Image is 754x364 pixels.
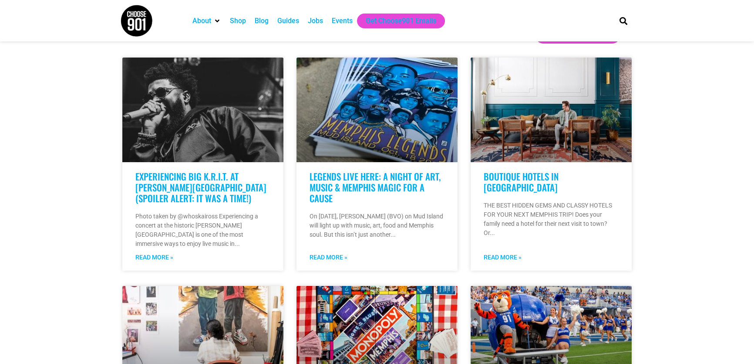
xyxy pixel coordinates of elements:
p: THE BEST HIDDEN GEMS AND CLASSY HOTELS FOR YOUR NEXT MEMPHIS TRIP! Does your family need a hotel ... [484,201,619,238]
a: LEGENDS LIVE HERE: A NIGHT OF ART, MUSIC & MEMPHIS MAGIC FOR A CAUSE [310,170,441,205]
a: Read more about Experiencing Big K.R.I.T. at Overton Park Shell (Spoiler Alert: It was a time!) [135,253,173,262]
a: Experiencing Big K.R.I.T. at [PERSON_NAME][GEOGRAPHIC_DATA] (Spoiler Alert: It was a time!) [135,170,266,205]
a: Events [332,16,353,26]
a: A man sits on a brown leather sofa in a stylish living room with teal walls, an ornate rug, and m... [471,58,632,162]
a: Get Choose901 Emails [366,16,436,26]
a: Read more about Boutique Hotels in Memphis [484,253,522,262]
a: Shop [230,16,246,26]
div: About [188,14,226,28]
a: Blog [255,16,269,26]
a: Guides [277,16,299,26]
div: Search [616,14,630,28]
nav: Main nav [188,14,604,28]
p: On [DATE], [PERSON_NAME] (BVO) on Mud Island will light up with music, art, food and Memphis soul... [310,212,444,239]
a: Jobs [308,16,323,26]
a: Boutique Hotels in [GEOGRAPHIC_DATA] [484,170,559,194]
a: Read more about LEGENDS LIVE HERE: A NIGHT OF ART, MUSIC & MEMPHIS MAGIC FOR A CAUSE [310,253,347,262]
p: Photo taken by @whoskaiross Experiencing a concert at the historic [PERSON_NAME][GEOGRAPHIC_DATA]... [135,212,270,248]
a: About [192,16,211,26]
